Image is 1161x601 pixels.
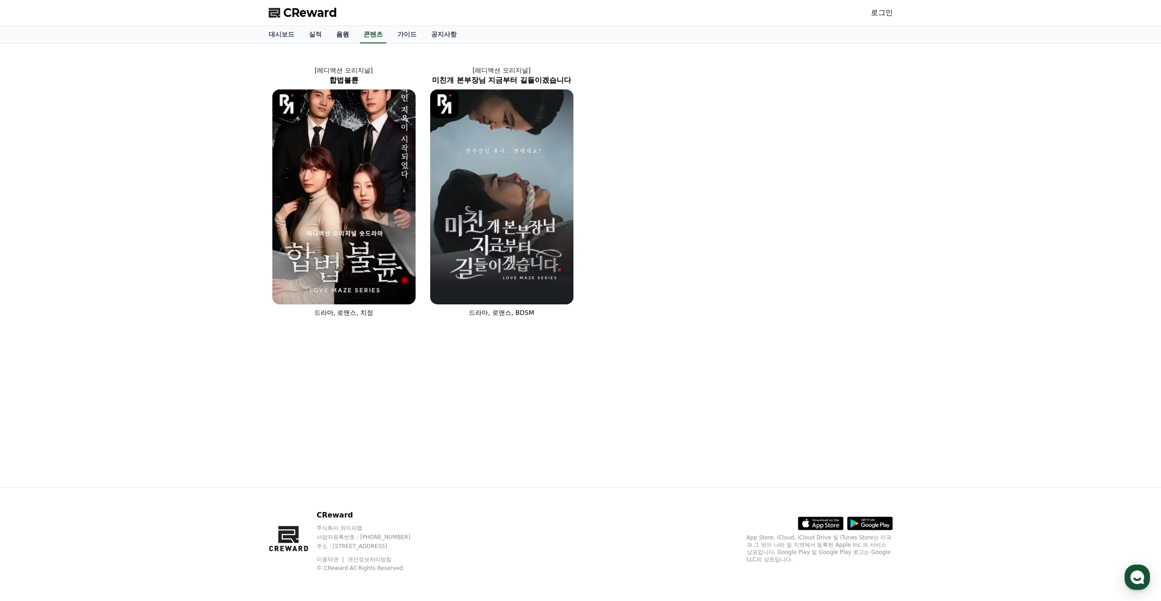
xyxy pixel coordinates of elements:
img: [object Object] Logo [272,89,301,118]
a: [레디액션 오리지널] 미친개 본부장님 지금부터 길들이겠습니다 미친개 본부장님 지금부터 길들이겠습니다 [object Object] Logo 드라마, 로맨스, BDSM [423,58,581,324]
p: CReward [317,510,428,521]
span: CReward [283,5,337,20]
span: 드라마, 로맨스, BDSM [469,309,534,316]
span: 설정 [141,303,152,310]
a: 로그인 [871,7,893,18]
a: 실적 [302,26,329,43]
a: 가이드 [390,26,424,43]
h2: 미친개 본부장님 지금부터 길들이겠습니다 [423,75,581,86]
p: 사업자등록번호 : [PHONE_NUMBER] [317,533,428,541]
span: 홈 [29,303,34,310]
p: 주소 : [STREET_ADDRESS] [317,543,428,550]
a: 대화 [60,289,118,312]
a: 콘텐츠 [360,26,386,43]
a: 개인정보처리방침 [348,556,391,563]
a: 설정 [118,289,175,312]
p: © CReward All Rights Reserved. [317,564,428,572]
span: 드라마, 로맨스, 치정 [314,309,374,316]
h2: 합법불륜 [265,75,423,86]
a: 이용약관 [317,556,345,563]
p: [레디액션 오리지널] [265,66,423,75]
p: 주식회사 와이피랩 [317,524,428,532]
img: [object Object] Logo [430,89,459,118]
p: [레디액션 오리지널] [423,66,581,75]
a: 공지사항 [424,26,464,43]
a: 홈 [3,289,60,312]
a: CReward [269,5,337,20]
a: 대시보드 [261,26,302,43]
a: [레디액션 오리지널] 합법불륜 합법불륜 [object Object] Logo 드라마, 로맨스, 치정 [265,58,423,324]
img: 미친개 본부장님 지금부터 길들이겠습니다 [430,89,573,304]
p: App Store, iCloud, iCloud Drive 및 iTunes Store는 미국과 그 밖의 나라 및 지역에서 등록된 Apple Inc.의 서비스 상표입니다. Goo... [747,534,893,563]
a: 음원 [329,26,356,43]
span: 대화 [83,303,94,311]
img: 합법불륜 [272,89,416,304]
